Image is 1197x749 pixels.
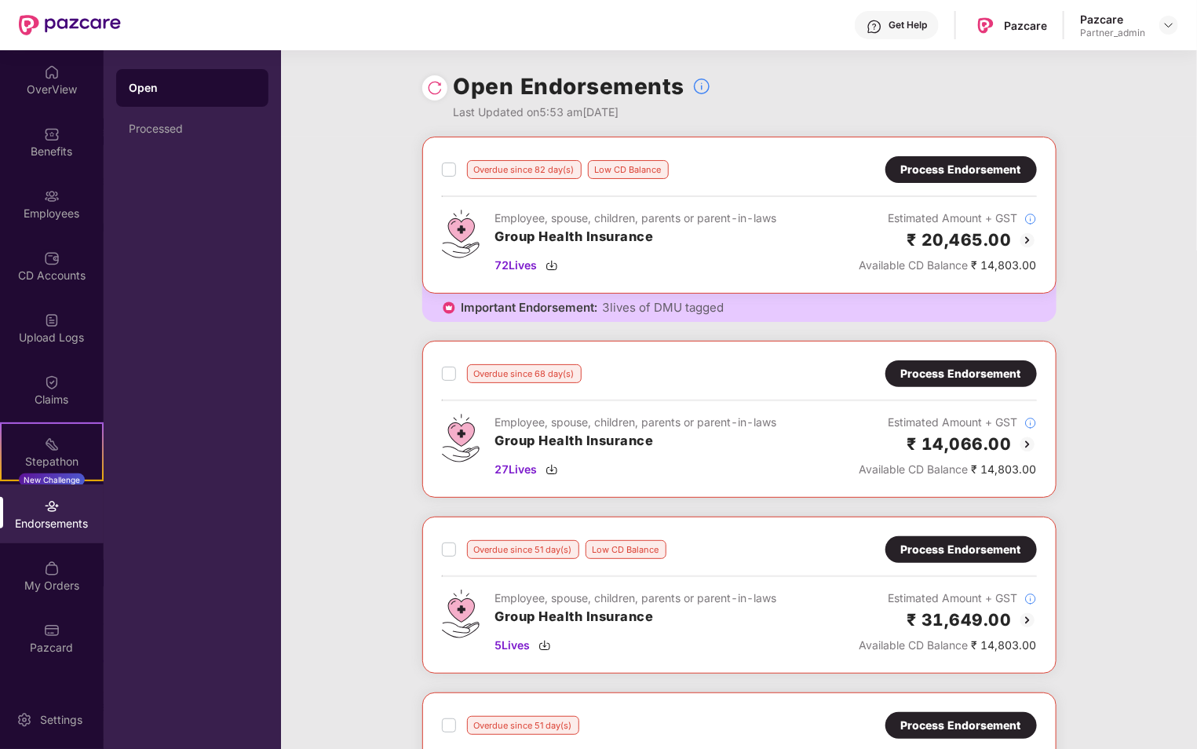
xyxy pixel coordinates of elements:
div: Get Help [889,19,927,31]
img: svg+xml;base64,PHN2ZyBpZD0iRW5kb3JzZW1lbnRzIiB4bWxucz0iaHR0cDovL3d3dy53My5vcmcvMjAwMC9zdmciIHdpZH... [44,499,60,514]
span: Available CD Balance [859,258,969,272]
div: ₹ 14,803.00 [859,637,1037,654]
img: svg+xml;base64,PHN2ZyBpZD0iSW5mb18tXzMyeDMyIiBkYXRhLW5hbWU9IkluZm8gLSAzMngzMiIgeG1sbnM9Imh0dHA6Ly... [1024,593,1037,605]
div: Last Updated on 5:53 am[DATE] [454,104,712,121]
span: 72 Lives [495,257,538,274]
img: svg+xml;base64,PHN2ZyBpZD0iTXlfT3JkZXJzIiBkYXRhLW5hbWU9Ik15IE9yZGVycyIgeG1sbnM9Imh0dHA6Ly93d3cudz... [44,561,60,576]
img: svg+xml;base64,PHN2ZyBpZD0iSGVscC0zMngzMiIgeG1sbnM9Imh0dHA6Ly93d3cudzMub3JnLzIwMDAvc3ZnIiB3aWR0aD... [867,19,882,35]
img: svg+xml;base64,PHN2ZyBpZD0iQ0RfQWNjb3VudHMiIGRhdGEtbmFtZT0iQ0QgQWNjb3VudHMiIHhtbG5zPSJodHRwOi8vd3... [44,250,60,266]
div: Employee, spouse, children, parents or parent-in-laws [495,590,777,607]
div: Low CD Balance [588,160,669,179]
div: Estimated Amount + GST [859,210,1037,227]
div: Process Endorsement [901,717,1021,734]
div: New Challenge [19,473,85,486]
h3: Group Health Insurance [495,227,777,247]
img: New Pazcare Logo [19,15,121,35]
div: Overdue since 51 day(s) [467,540,579,559]
img: svg+xml;base64,PHN2ZyB4bWxucz0iaHR0cDovL3d3dy53My5vcmcvMjAwMC9zdmciIHdpZHRoPSI0Ny43MTQiIGhlaWdodD... [442,414,480,462]
img: svg+xml;base64,PHN2ZyB4bWxucz0iaHR0cDovL3d3dy53My5vcmcvMjAwMC9zdmciIHdpZHRoPSI0Ny43MTQiIGhlaWdodD... [442,210,480,258]
img: icon [441,300,457,316]
img: svg+xml;base64,PHN2ZyBpZD0iSW5mb18tXzMyeDMyIiBkYXRhLW5hbWU9IkluZm8gLSAzMngzMiIgeG1sbnM9Imh0dHA6Ly... [1024,417,1037,429]
img: svg+xml;base64,PHN2ZyBpZD0iVXBsb2FkX0xvZ3MiIGRhdGEtbmFtZT0iVXBsb2FkIExvZ3MiIHhtbG5zPSJodHRwOi8vd3... [44,312,60,328]
div: Estimated Amount + GST [859,414,1037,431]
img: svg+xml;base64,PHN2ZyB4bWxucz0iaHR0cDovL3d3dy53My5vcmcvMjAwMC9zdmciIHdpZHRoPSIyMSIgaGVpZ2h0PSIyMC... [44,437,60,452]
div: ₹ 14,803.00 [859,461,1037,478]
img: svg+xml;base64,PHN2ZyBpZD0iQmFjay0yMHgyMCIgeG1sbnM9Imh0dHA6Ly93d3cudzMub3JnLzIwMDAvc3ZnIiB3aWR0aD... [1018,611,1037,630]
div: Processed [129,122,256,135]
img: svg+xml;base64,PHN2ZyBpZD0iRG93bmxvYWQtMzJ4MzIiIHhtbG5zPSJodHRwOi8vd3d3LnczLm9yZy8yMDAwL3N2ZyIgd2... [546,259,558,272]
img: Pazcare_Logo.png [974,14,997,37]
div: Process Endorsement [901,541,1021,558]
img: svg+xml;base64,PHN2ZyBpZD0iQmVuZWZpdHMiIHhtbG5zPSJodHRwOi8vd3d3LnczLm9yZy8yMDAwL3N2ZyIgd2lkdGg9Ij... [44,126,60,142]
img: svg+xml;base64,PHN2ZyBpZD0iRW1wbG95ZWVzIiB4bWxucz0iaHR0cDovL3d3dy53My5vcmcvMjAwMC9zdmciIHdpZHRoPS... [44,188,60,204]
div: Partner_admin [1080,27,1145,39]
div: Process Endorsement [901,161,1021,178]
div: Low CD Balance [586,540,666,559]
img: svg+xml;base64,PHN2ZyBpZD0iSG9tZSIgeG1sbnM9Imh0dHA6Ly93d3cudzMub3JnLzIwMDAvc3ZnIiB3aWR0aD0iMjAiIG... [44,64,60,80]
div: Estimated Amount + GST [859,590,1037,607]
span: Available CD Balance [859,462,969,476]
h2: ₹ 31,649.00 [907,607,1012,633]
div: Employee, spouse, children, parents or parent-in-laws [495,414,777,431]
img: svg+xml;base64,PHN2ZyBpZD0iRG93bmxvYWQtMzJ4MzIiIHhtbG5zPSJodHRwOi8vd3d3LnczLm9yZy8yMDAwL3N2ZyIgd2... [538,639,551,652]
img: svg+xml;base64,PHN2ZyBpZD0iUGF6Y2FyZCIgeG1sbnM9Imh0dHA6Ly93d3cudzMub3JnLzIwMDAvc3ZnIiB3aWR0aD0iMj... [44,623,60,638]
img: svg+xml;base64,PHN2ZyBpZD0iQ2xhaW0iIHhtbG5zPSJodHRwOi8vd3d3LnczLm9yZy8yMDAwL3N2ZyIgd2lkdGg9IjIwIi... [44,374,60,390]
img: svg+xml;base64,PHN2ZyBpZD0iU2V0dGluZy0yMHgyMCIgeG1sbnM9Imh0dHA6Ly93d3cudzMub3JnLzIwMDAvc3ZnIiB3aW... [16,712,32,728]
span: Available CD Balance [859,638,969,652]
div: Open [129,80,256,96]
img: svg+xml;base64,PHN2ZyBpZD0iUmVsb2FkLTMyeDMyIiB4bWxucz0iaHR0cDovL3d3dy53My5vcmcvMjAwMC9zdmciIHdpZH... [427,80,443,96]
div: Process Endorsement [901,365,1021,382]
span: 5 Lives [495,637,531,654]
img: svg+xml;base64,PHN2ZyBpZD0iQmFjay0yMHgyMCIgeG1sbnM9Imh0dHA6Ly93d3cudzMub3JnLzIwMDAvc3ZnIiB3aWR0aD... [1018,231,1037,250]
div: Stepathon [2,454,102,469]
h2: ₹ 20,465.00 [907,227,1012,253]
span: Important Endorsement: [462,300,598,316]
img: svg+xml;base64,PHN2ZyBpZD0iSW5mb18tXzMyeDMyIiBkYXRhLW5hbWU9IkluZm8gLSAzMngzMiIgeG1sbnM9Imh0dHA6Ly... [1024,213,1037,225]
div: Overdue since 82 day(s) [467,160,582,179]
h3: Group Health Insurance [495,431,777,451]
img: svg+xml;base64,PHN2ZyBpZD0iQmFjay0yMHgyMCIgeG1sbnM9Imh0dHA6Ly93d3cudzMub3JnLzIwMDAvc3ZnIiB3aWR0aD... [1018,435,1037,454]
h3: Group Health Insurance [495,607,777,627]
div: Pazcare [1004,18,1047,33]
h2: ₹ 14,066.00 [907,431,1012,457]
div: Pazcare [1080,12,1145,27]
span: 3 lives of DMU tagged [603,300,724,316]
img: svg+xml;base64,PHN2ZyB4bWxucz0iaHR0cDovL3d3dy53My5vcmcvMjAwMC9zdmciIHdpZHRoPSI0Ny43MTQiIGhlaWdodD... [442,590,480,638]
div: Overdue since 68 day(s) [467,364,582,383]
span: 27 Lives [495,461,538,478]
div: Overdue since 51 day(s) [467,716,579,735]
img: svg+xml;base64,PHN2ZyBpZD0iRHJvcGRvd24tMzJ4MzIiIHhtbG5zPSJodHRwOi8vd3d3LnczLm9yZy8yMDAwL3N2ZyIgd2... [1162,19,1175,31]
h1: Open Endorsements [454,69,685,104]
div: ₹ 14,803.00 [859,257,1037,274]
div: Employee, spouse, children, parents or parent-in-laws [495,210,777,227]
img: svg+xml;base64,PHN2ZyBpZD0iRG93bmxvYWQtMzJ4MzIiIHhtbG5zPSJodHRwOi8vd3d3LnczLm9yZy8yMDAwL3N2ZyIgd2... [546,463,558,476]
img: svg+xml;base64,PHN2ZyBpZD0iSW5mb18tXzMyeDMyIiBkYXRhLW5hbWU9IkluZm8gLSAzMngzMiIgeG1sbnM9Imh0dHA6Ly... [692,77,711,96]
div: Settings [35,712,87,728]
